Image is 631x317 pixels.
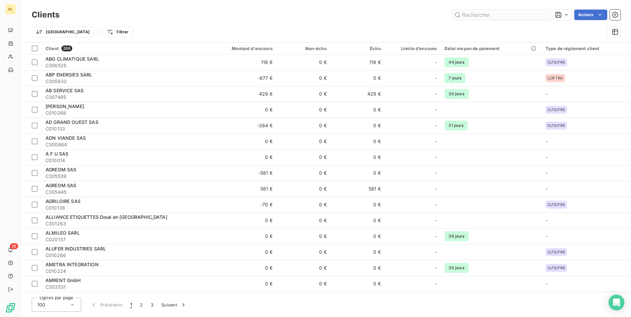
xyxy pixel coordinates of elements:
[46,268,200,274] span: C010224
[46,205,200,211] span: C010138
[46,103,84,109] span: [PERSON_NAME]
[46,78,200,85] span: C305832
[61,45,72,51] span: 266
[277,102,331,118] td: 0 €
[331,244,385,260] td: 0 €
[331,149,385,165] td: 0 €
[445,73,465,83] span: 7 jours
[435,265,437,271] span: -
[46,252,200,259] span: C010266
[548,124,565,128] span: CLTS/FRS
[435,75,437,81] span: -
[46,189,200,195] span: C305445
[204,228,277,244] td: 0 €
[335,46,381,51] div: Échu
[204,54,277,70] td: 118 €
[435,170,437,176] span: -
[204,244,277,260] td: 0 €
[331,228,385,244] td: 0 €
[435,233,437,240] span: -
[435,154,437,160] span: -
[46,183,77,188] span: AGREOM SAS
[331,260,385,276] td: 0 €
[277,228,331,244] td: 0 €
[204,292,277,307] td: 4 078 €
[277,54,331,70] td: 0 €
[435,106,437,113] span: -
[445,121,467,130] span: 31 jours
[277,244,331,260] td: 0 €
[277,213,331,228] td: 0 €
[204,213,277,228] td: 0 €
[102,27,133,37] button: Filtrer
[435,217,437,224] span: -
[37,302,45,308] span: 100
[46,94,200,101] span: C307485
[331,292,385,307] td: 0 €
[32,9,59,21] h3: Clients
[46,284,200,290] span: C303531
[331,165,385,181] td: 0 €
[126,298,136,312] button: 1
[331,54,385,70] td: 118 €
[548,250,565,254] span: CLTS/FRS
[331,276,385,292] td: 0 €
[277,260,331,276] td: 0 €
[277,86,331,102] td: 0 €
[46,88,83,93] span: AB SERVICE SAS
[435,122,437,129] span: -
[277,165,331,181] td: 0 €
[46,119,98,125] span: AD GRAND OUEST SAS
[435,249,437,255] span: -
[277,133,331,149] td: 0 €
[208,46,273,51] div: Montant d'encours
[46,157,200,164] span: C010014
[46,141,200,148] span: C300864
[157,298,191,312] button: Suivant
[46,198,81,204] span: AGRILOIRE SAS
[331,86,385,102] td: 429 €
[331,133,385,149] td: 0 €
[281,46,327,51] div: Non-échu
[548,266,565,270] span: CLTS/FRS
[331,197,385,213] td: 0 €
[46,62,200,69] span: C300525
[46,56,99,62] span: ABG CLIMATIQUE SARL
[46,236,200,243] span: C020137
[548,60,565,64] span: CLTS/FRS
[546,170,548,176] span: -
[32,27,94,37] button: [GEOGRAPHIC_DATA]
[331,70,385,86] td: 0 €
[46,214,167,220] span: ALLIANCE ETIQUETTES Doué en [GEOGRAPHIC_DATA]
[435,186,437,192] span: -
[46,262,99,267] span: AMETRA INTEGRATION
[277,149,331,165] td: 0 €
[445,57,468,67] span: 44 jours
[277,276,331,292] td: 0 €
[435,280,437,287] span: -
[277,197,331,213] td: 0 €
[204,165,277,181] td: -581 €
[46,277,81,283] span: AMRENT GmbH
[46,220,200,227] span: C301263
[546,91,548,97] span: -
[130,302,132,308] span: 1
[546,154,548,160] span: -
[204,181,277,197] td: 581 €
[574,10,607,20] button: Actions
[435,138,437,145] span: -
[546,138,548,144] span: -
[204,197,277,213] td: -70 €
[451,10,550,20] input: Rechercher
[204,149,277,165] td: 0 €
[5,4,16,14] div: RL
[204,133,277,149] td: 0 €
[204,276,277,292] td: 0 €
[204,260,277,276] td: 0 €
[46,72,92,77] span: ABP ENERGIES SARL
[435,59,437,66] span: -
[445,231,468,241] span: 39 jours
[548,203,565,207] span: CLTS/FRS
[435,201,437,208] span: -
[147,298,157,312] button: 3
